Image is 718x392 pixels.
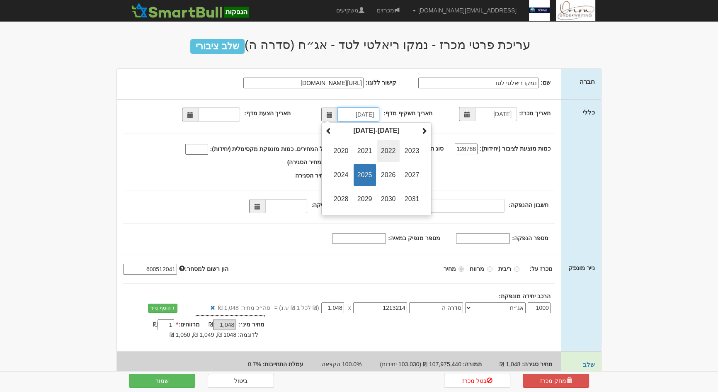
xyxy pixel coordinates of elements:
label: מחיר סגירה: [522,360,553,368]
div: ₪ [200,320,238,330]
input: מרווח [487,266,492,272]
label: שם: [541,78,551,87]
span: (₪ לכל 1 ₪ ע.נ) [278,304,319,312]
span: 1,048 ₪ [500,361,520,368]
label: קישור ללוגו: [366,78,396,87]
span: 2025 [354,164,376,186]
button: שמור [129,374,195,388]
span: 2030 [377,188,400,210]
label: תאריך הצעת מדף: [244,109,290,117]
label: כללי [583,108,595,117]
span: 2029 [354,188,376,210]
span: 2026 [377,164,400,186]
span: 2021 [354,140,376,162]
label: נייר מונפק [568,263,595,272]
label: עמלת התחייבות: [263,360,304,368]
input: ריבית [514,266,519,272]
strong: מרווח [470,265,484,272]
a: + הוסף נייר [148,304,177,313]
a: ביטול [208,374,274,388]
span: לדוגמה: 1048 ₪, 1,049 ₪, 1,050 ₪ [170,331,258,338]
span: x [348,304,351,312]
span: 0.7% [248,361,261,368]
strong: מחיר [443,265,456,272]
label: חשבון ההנפקה: [509,201,548,209]
a: מחק מכרז [523,374,589,388]
label: כמות מונפקת מקסימלית (יחידות): [210,145,294,153]
span: = [274,304,277,312]
span: 2024 [330,164,352,186]
label: תמורה: [463,360,482,368]
a: שלב מוסדי [580,361,595,377]
strong: הרכב יחידה מונפקת: [499,293,550,299]
input: מספר נייר [353,302,407,313]
label: תאריך סליקה: [311,201,347,209]
span: רגילה (עדיפות למוסדיים במחיר הסגירה) [287,159,386,166]
strong: ריבית [498,265,511,272]
input: שם הסדרה [409,302,463,313]
label: מרווחים: [176,320,200,329]
span: 100.0% הקצאה [322,361,361,368]
label: הון רשום למסחר: [179,265,228,273]
img: SmartBull Logo [129,2,251,19]
label: מחיר מינ׳: [238,320,264,329]
label: חברה [580,77,595,86]
span: שווה למוסדיים ולציבור בכל המחירים. [295,146,385,152]
span: סה״כ מחיר: 1,048 ₪ [218,304,270,312]
input: כמות [528,302,551,313]
span: שלב ציבורי [190,39,245,54]
span: 2028 [330,188,352,210]
input: מחיר [458,266,464,272]
strong: מכרז על: [529,265,553,272]
a: בטל מכרז [444,374,510,388]
label: כמות מוצעת לציבור (יחידות): [480,144,551,153]
input: מחיר [321,302,344,313]
label: מספר הנפקה: [512,234,548,242]
input: שווה למוסדיים ולציבור בכל המחירים. כמות מונפקת מקסימלית (יחידות): [185,144,208,155]
span: 2031 [401,188,423,210]
span: 2023 [401,140,423,162]
span: 2022 [377,140,400,162]
span: 2027 [401,164,423,186]
label: מספר מנפיק במאיה: [388,234,440,242]
span: שווה למוסדיים ולציבור במחיר הסגירה [295,172,387,179]
span: 2020 [330,140,352,162]
label: תאריך מכרז: [519,109,551,117]
label: תאריך תשקיף מדף: [383,109,432,117]
div: ₪ [138,320,176,330]
th: [DATE]-[DATE] [334,124,419,137]
span: 107,975,440 ₪ (103,030 יחידות) [380,361,461,368]
h2: עריכת פרטי מכרז - נמקו ריאלטי לטד - אג״ח (סדרה ה) [123,38,595,51]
